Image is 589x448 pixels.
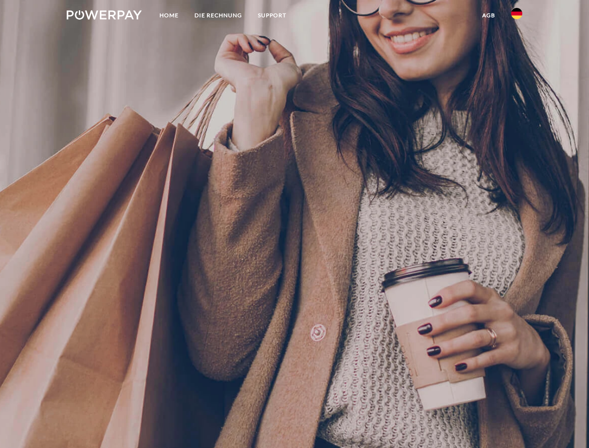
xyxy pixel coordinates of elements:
[152,7,187,24] a: Home
[250,7,294,24] a: SUPPORT
[474,7,503,24] a: agb
[187,7,250,24] a: DIE RECHNUNG
[511,8,522,19] img: de
[67,10,142,20] img: logo-powerpay-white.svg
